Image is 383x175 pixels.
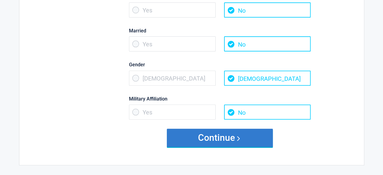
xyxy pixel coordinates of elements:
span: [DEMOGRAPHIC_DATA] [224,71,311,86]
label: Military Affiliation [129,95,311,103]
label: Married [129,27,311,35]
label: Gender [129,61,311,69]
span: No [224,104,311,120]
span: No [224,36,311,51]
span: Yes [129,2,216,18]
span: Yes [129,36,216,51]
span: No [224,2,311,18]
span: [DEMOGRAPHIC_DATA] [129,71,216,86]
span: Yes [129,104,216,120]
button: Continue [167,129,273,147]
